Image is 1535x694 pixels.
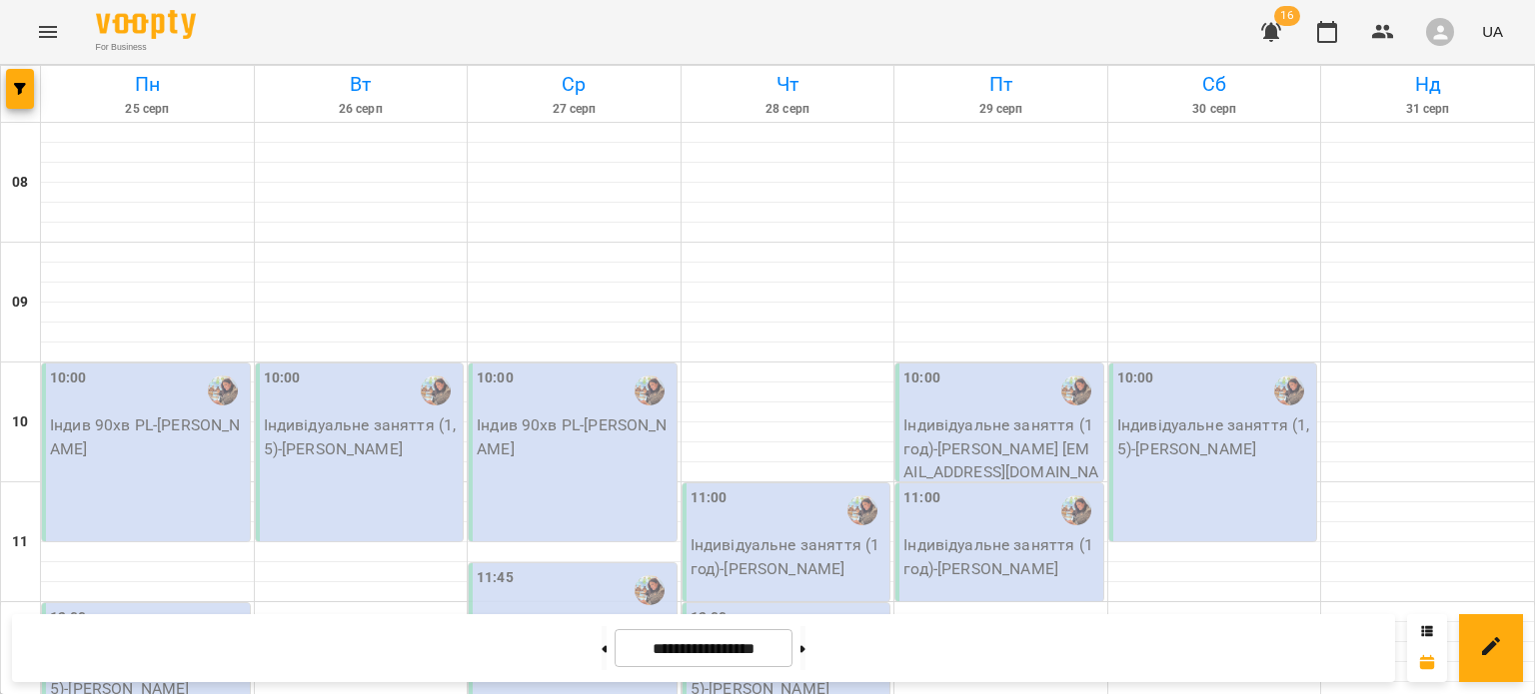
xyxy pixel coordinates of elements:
h6: 31 серп [1324,100,1531,119]
h6: 26 серп [258,100,465,119]
button: Menu [24,8,72,56]
p: Індивідуальне заняття (1 год) - [PERSON_NAME] [EMAIL_ADDRESS][DOMAIN_NAME] [903,413,1099,507]
h6: 08 [12,172,28,194]
img: Гаврилова Інна Іванівна [635,575,665,605]
label: 10:00 [50,367,87,389]
h6: 27 серп [471,100,678,119]
h6: 29 серп [897,100,1104,119]
img: Гаврилова Інна Іванівна [421,375,451,405]
img: Гаврилова Інна Іванівна [208,375,238,405]
label: 10:00 [264,367,301,389]
span: UA [1482,21,1503,42]
h6: 28 серп [685,100,891,119]
img: Гаврилова Інна Іванівна [847,495,877,525]
span: 16 [1274,6,1300,26]
label: 10:00 [477,367,514,389]
span: For Business [96,41,196,54]
p: Індивідуальне заняття (1,5) - [PERSON_NAME] [1117,413,1313,460]
img: Гаврилова Інна Іванівна [1061,375,1091,405]
label: 11:45 [477,567,514,589]
button: UA [1474,13,1511,50]
label: 10:00 [903,367,940,389]
p: Індивідуальне заняття (1 год) - [PERSON_NAME] [691,533,886,580]
img: Voopty Logo [96,10,196,39]
h6: 10 [12,411,28,433]
p: Індивідуальне заняття (1 год) - [PERSON_NAME] [903,533,1099,580]
h6: 11 [12,531,28,553]
h6: 25 серп [44,100,251,119]
h6: 09 [12,292,28,314]
h6: Нд [1324,69,1531,100]
label: 11:00 [903,487,940,509]
label: 11:00 [691,487,728,509]
label: 10:00 [1117,367,1154,389]
img: Гаврилова Інна Іванівна [635,375,665,405]
h6: 30 серп [1111,100,1318,119]
img: Гаврилова Інна Іванівна [1061,495,1091,525]
h6: Сб [1111,69,1318,100]
h6: Ср [471,69,678,100]
h6: Вт [258,69,465,100]
p: Індивідуальне заняття (1,5) - [PERSON_NAME] [264,413,460,460]
p: Індив 90хв PL - [PERSON_NAME] [477,413,673,460]
img: Гаврилова Інна Іванівна [1274,375,1304,405]
h6: Чт [685,69,891,100]
h6: Пн [44,69,251,100]
p: Індив 90хв PL - [PERSON_NAME] [50,413,246,460]
h6: Пт [897,69,1104,100]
